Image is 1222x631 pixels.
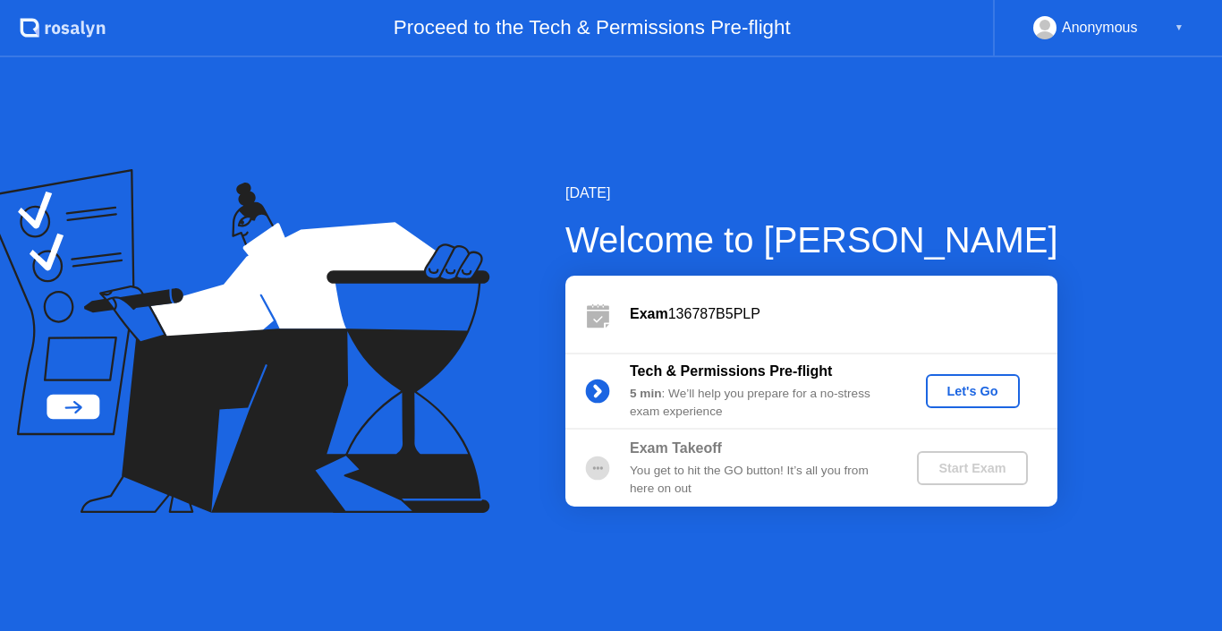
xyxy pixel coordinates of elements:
[924,461,1020,475] div: Start Exam
[630,303,1057,325] div: 136787B5PLP
[1062,16,1138,39] div: Anonymous
[630,306,668,321] b: Exam
[630,363,832,379] b: Tech & Permissions Pre-flight
[917,451,1027,485] button: Start Exam
[630,385,887,422] div: : We’ll help you prepare for a no-stress exam experience
[1175,16,1184,39] div: ▼
[630,440,722,456] b: Exam Takeoff
[565,213,1058,267] div: Welcome to [PERSON_NAME]
[926,374,1020,408] button: Let's Go
[630,387,662,400] b: 5 min
[630,462,887,499] div: You get to hit the GO button! It’s all you from here on out
[933,384,1013,398] div: Let's Go
[565,183,1058,204] div: [DATE]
